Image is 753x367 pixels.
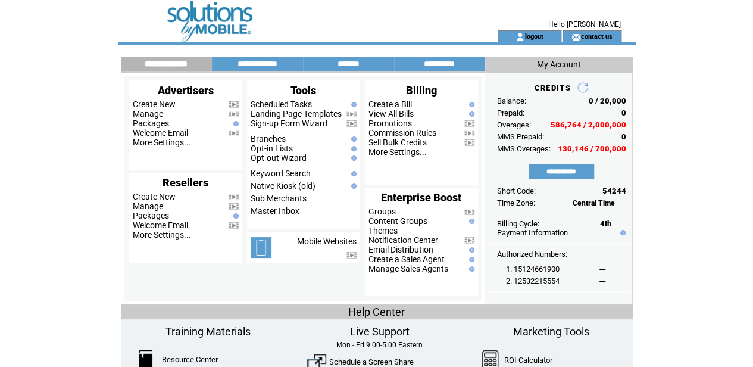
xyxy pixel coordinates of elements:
[466,111,474,117] img: help.gif
[163,176,208,189] span: Resellers
[230,121,239,126] img: help.gif
[368,235,438,245] a: Notification Center
[368,147,427,157] a: More Settings...
[346,120,357,127] img: video.png
[506,276,560,285] span: 2. 12532215554
[133,201,163,211] a: Manage
[368,254,445,264] a: Create a Sales Agent
[497,132,544,141] span: MMS Prepaid:
[349,325,409,338] span: Live Support
[621,132,626,141] span: 0
[297,237,357,246] a: Mobile Websites
[504,356,552,365] a: ROI Calculator
[368,119,412,128] a: Promotions
[251,109,342,119] a: Landing Page Templates
[133,192,176,201] a: Create New
[464,237,474,244] img: video.png
[348,183,357,189] img: help.gif
[524,32,543,40] a: logout
[229,203,239,210] img: video.png
[621,108,626,117] span: 0
[600,219,611,228] span: 4th
[133,220,188,230] a: Welcome Email
[290,84,316,97] span: Tools
[497,186,536,195] span: Short Code:
[571,32,580,42] img: contact_us_icon.gif
[466,247,474,253] img: help.gif
[497,97,526,105] span: Balance:
[497,108,524,117] span: Prepaid:
[348,155,357,161] img: help.gif
[251,194,307,203] a: Sub Merchants
[368,264,448,273] a: Manage Sales Agents
[406,84,437,97] span: Billing
[497,198,535,207] span: Time Zone:
[229,111,239,117] img: video.png
[368,245,433,254] a: Email Distribution
[368,207,396,216] a: Groups
[336,341,423,349] span: Mon - Fri 9:00-5:00 Eastern
[251,153,307,163] a: Opt-out Wizard
[497,144,551,153] span: MMS Overages:
[230,213,239,219] img: help.gif
[346,252,357,259] img: video.png
[551,120,626,129] span: 586,764 / 2,000,000
[466,257,474,262] img: help.gif
[602,186,626,195] span: 54244
[580,32,612,40] a: contact us
[506,265,560,273] span: 1. 15124661900
[229,101,239,108] img: video.png
[251,181,315,191] a: Native Kiosk (old)
[466,102,474,107] img: help.gif
[381,191,461,204] span: Enterprise Boost
[368,109,414,119] a: View All Bills
[368,216,427,226] a: Content Groups
[329,357,414,366] a: Schedule a Screen Share
[573,199,615,207] span: Central Time
[348,171,357,176] img: help.gif
[548,20,621,29] span: Hello [PERSON_NAME]
[537,60,581,69] span: My Account
[368,99,412,109] a: Create a Bill
[251,206,299,216] a: Master Inbox
[497,228,568,237] a: Payment Information
[133,128,188,138] a: Welcome Email
[464,120,474,127] img: video.png
[133,230,191,240] a: More Settings...
[133,119,169,128] a: Packages
[368,138,427,147] a: Sell Bulk Credits
[251,99,312,109] a: Scheduled Tasks
[229,130,239,136] img: video.png
[348,136,357,142] img: help.gif
[534,83,570,92] span: CREDITS
[133,211,169,220] a: Packages
[133,138,191,147] a: More Settings...
[617,230,626,235] img: help.gif
[133,109,163,119] a: Manage
[497,120,531,129] span: Overages:
[251,134,286,144] a: Branches
[251,144,293,153] a: Opt-in Lists
[466,266,474,272] img: help.gif
[165,325,251,338] span: Training Materials
[229,194,239,200] img: video.png
[497,250,567,259] span: Authorized Numbers:
[162,355,218,364] a: Resource Center
[464,130,474,136] img: video.png
[368,226,398,235] a: Themes
[158,84,214,97] span: Advertisers
[464,209,474,215] img: video.png
[558,144,626,153] span: 130,146 / 700,000
[589,97,626,105] span: 0 / 20,000
[229,222,239,229] img: video.png
[346,111,357,117] img: video.png
[251,169,311,178] a: Keyword Search
[513,325,589,338] span: Marketing Tools
[466,219,474,224] img: help.gif
[515,32,524,42] img: account_icon.gif
[251,119,327,128] a: Sign-up Form Wizard
[464,139,474,146] img: video.png
[497,219,539,228] span: Billing Cycle:
[348,146,357,151] img: help.gif
[348,306,405,318] span: Help Center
